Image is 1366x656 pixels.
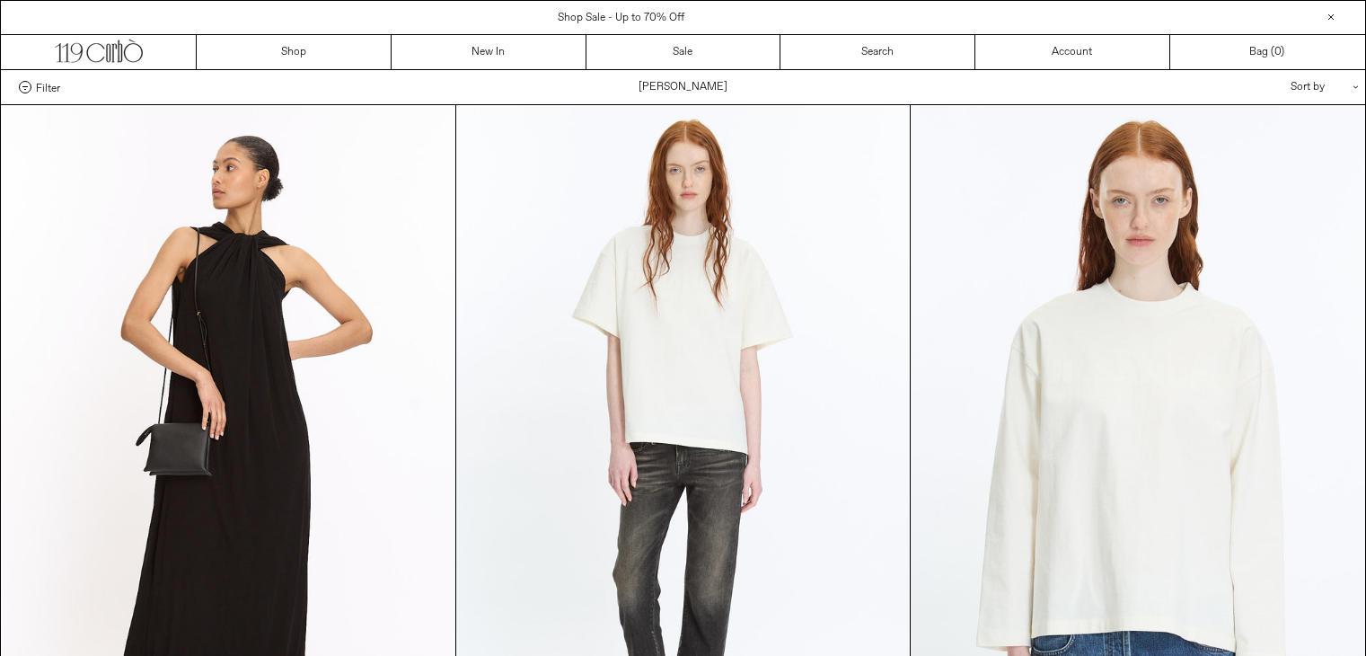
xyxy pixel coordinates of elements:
[1185,70,1347,104] div: Sort by
[197,35,392,69] a: Shop
[975,35,1170,69] a: Account
[1274,44,1284,60] span: )
[586,35,781,69] a: Sale
[1170,35,1365,69] a: Bag ()
[780,35,975,69] a: Search
[558,11,684,25] a: Shop Sale - Up to 70% Off
[1274,45,1281,59] span: 0
[36,81,60,93] span: Filter
[392,35,586,69] a: New In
